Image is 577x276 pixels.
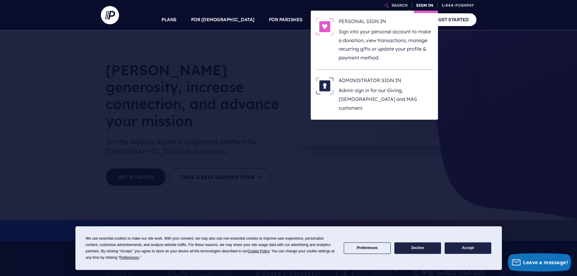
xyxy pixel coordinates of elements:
[86,235,337,261] div: We use essential cookies to make our site work. With your consent, we may also use non-essential ...
[316,77,334,95] img: ADMINISTRATOR SIGN IN - Illustration
[316,18,334,35] img: PERSONAL SIGN IN - Illustration
[339,27,433,62] p: Sign into your personal account to make a donation, view transactions, manage recurring gifts or ...
[394,242,441,254] button: Decline
[344,242,390,254] button: Preferences
[317,9,344,30] a: SOLUTIONS
[316,77,433,112] a: ADMINISTRATOR SIGN IN - Illustration ADMINISTRATOR SIGN IN Admin sign in for our Giving, [DEMOGRA...
[358,9,380,30] a: EXPLORE
[394,9,416,30] a: COMPANY
[508,253,571,271] button: Leave a message!
[75,226,502,270] div: Cookie Consent Prompt
[339,77,433,86] h6: ADMINISTRATOR SIGN IN
[248,249,270,253] span: Cookie Policy
[161,9,177,30] a: PLANS
[269,9,303,30] a: FOR PARISHES
[523,259,568,266] span: Leave a message!
[119,255,139,260] span: Preferences
[445,242,491,254] button: Accept
[339,86,433,112] p: Admin sign in for our Giving, [DEMOGRAPHIC_DATA] and MAS customers
[316,18,433,62] a: PERSONAL SIGN IN - Illustration PERSONAL SIGN IN Sign into your personal account to make a donati...
[191,9,254,30] a: FOR [DEMOGRAPHIC_DATA]
[339,18,433,27] h6: PERSONAL SIGN IN
[431,13,476,26] a: GET STARTED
